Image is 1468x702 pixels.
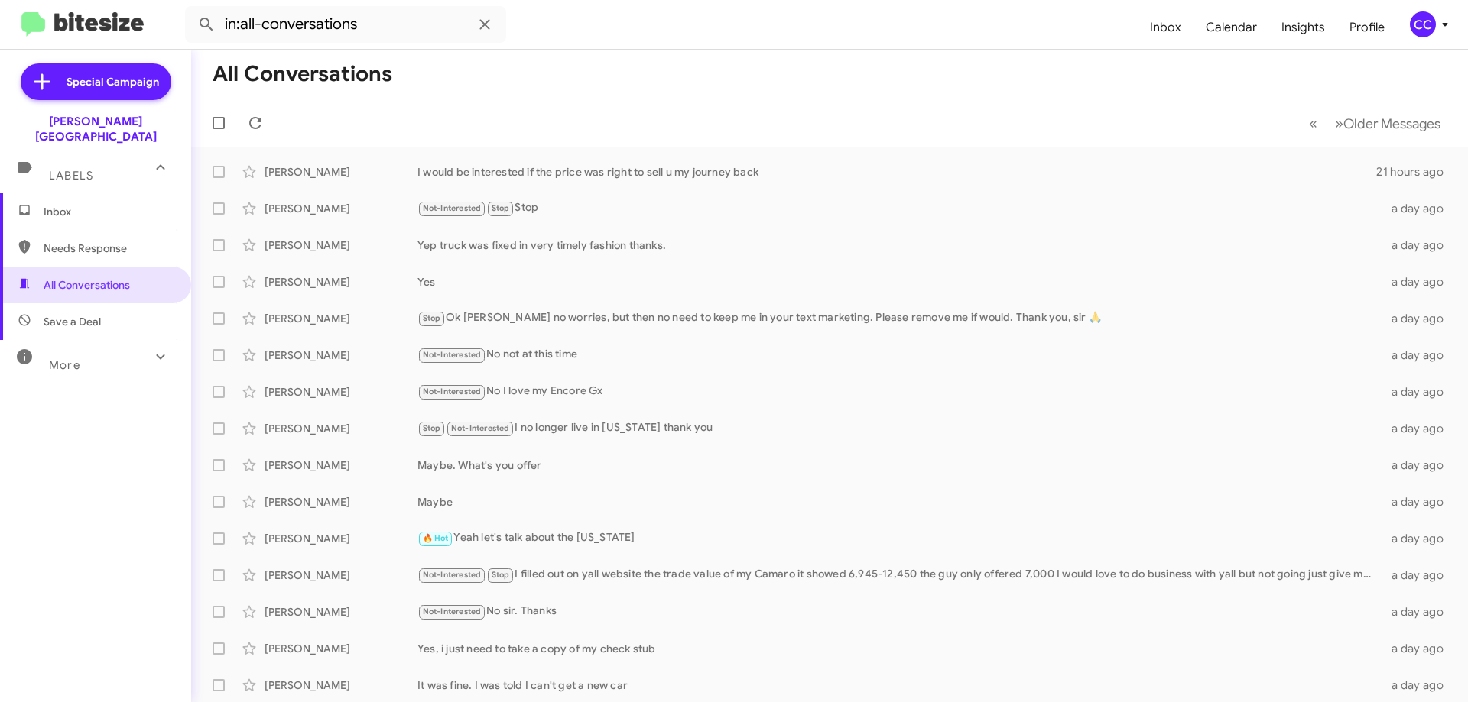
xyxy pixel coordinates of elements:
div: [PERSON_NAME] [265,201,417,216]
span: « [1309,114,1317,133]
button: CC [1397,11,1451,37]
div: Yep truck was fixed in very timely fashion thanks. [417,238,1382,253]
span: Save a Deal [44,314,101,329]
h1: All Conversations [213,62,392,86]
span: Stop [492,570,510,580]
div: [PERSON_NAME] [265,531,417,546]
div: No I love my Encore Gx [417,383,1382,400]
span: More [49,358,80,372]
div: [PERSON_NAME] [265,641,417,656]
span: Not-Interested [423,350,482,360]
nav: Page navigation example [1301,108,1450,139]
div: a day ago [1382,274,1456,290]
a: Calendar [1194,5,1269,50]
span: Needs Response [44,241,174,256]
div: Ok [PERSON_NAME] no worries, but then no need to keep me in your text marketing. Please remove me... [417,309,1382,327]
div: Maybe. What's you offer [417,458,1382,473]
span: Stop [423,313,441,323]
div: a day ago [1382,238,1456,253]
div: [PERSON_NAME] [265,678,417,693]
a: Insights [1269,5,1337,50]
div: [PERSON_NAME] [265,494,417,510]
div: It was fine. I was told I can't get a new car [417,678,1382,693]
div: Yes, i just need to take a copy of my check stub [417,641,1382,656]
button: Previous [1300,108,1327,139]
div: a day ago [1382,348,1456,363]
div: [PERSON_NAME] [265,568,417,583]
div: a day ago [1382,384,1456,400]
button: Next [1326,108,1450,139]
div: a day ago [1382,458,1456,473]
div: No sir. Thanks [417,603,1382,620]
span: Labels [49,169,93,183]
div: Yes [417,274,1382,290]
span: Stop [492,203,510,213]
span: Not-Interested [423,387,482,396]
span: All Conversations [44,277,130,293]
div: Stop [417,199,1382,217]
a: Inbox [1138,5,1194,50]
div: a day ago [1382,568,1456,583]
input: Search [185,6,506,43]
span: Stop [423,423,441,433]
div: I filled out on yall website the trade value of my Camaro it showed 6,945-12,450 the guy only off... [417,566,1382,584]
div: [PERSON_NAME] [265,238,417,253]
span: Not-Interested [451,423,510,433]
div: No not at this time [417,346,1382,364]
a: Special Campaign [21,63,171,100]
span: Inbox [44,204,174,219]
div: [PERSON_NAME] [265,604,417,620]
div: a day ago [1382,604,1456,620]
div: [PERSON_NAME] [265,421,417,436]
div: a day ago [1382,531,1456,546]
div: a day ago [1382,201,1456,216]
div: Maybe [417,494,1382,510]
span: Older Messages [1343,115,1440,132]
span: Special Campaign [67,74,159,89]
div: a day ago [1382,494,1456,510]
div: a day ago [1382,421,1456,436]
div: Yeah let's talk about the [US_STATE] [417,529,1382,547]
div: a day ago [1382,311,1456,326]
span: Not-Interested [423,570,482,580]
div: a day ago [1382,678,1456,693]
div: [PERSON_NAME] [265,384,417,400]
span: Not-Interested [423,607,482,616]
div: [PERSON_NAME] [265,311,417,326]
div: [PERSON_NAME] [265,458,417,473]
div: [PERSON_NAME] [265,164,417,180]
div: 21 hours ago [1376,164,1456,180]
div: I would be interested if the price was right to sell u my journey back [417,164,1376,180]
span: 🔥 Hot [423,533,449,543]
div: I no longer live in [US_STATE] thank you [417,419,1382,437]
div: CC [1410,11,1436,37]
a: Profile [1337,5,1397,50]
div: a day ago [1382,641,1456,656]
div: [PERSON_NAME] [265,348,417,363]
div: [PERSON_NAME] [265,274,417,290]
span: » [1335,114,1343,133]
span: Not-Interested [423,203,482,213]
